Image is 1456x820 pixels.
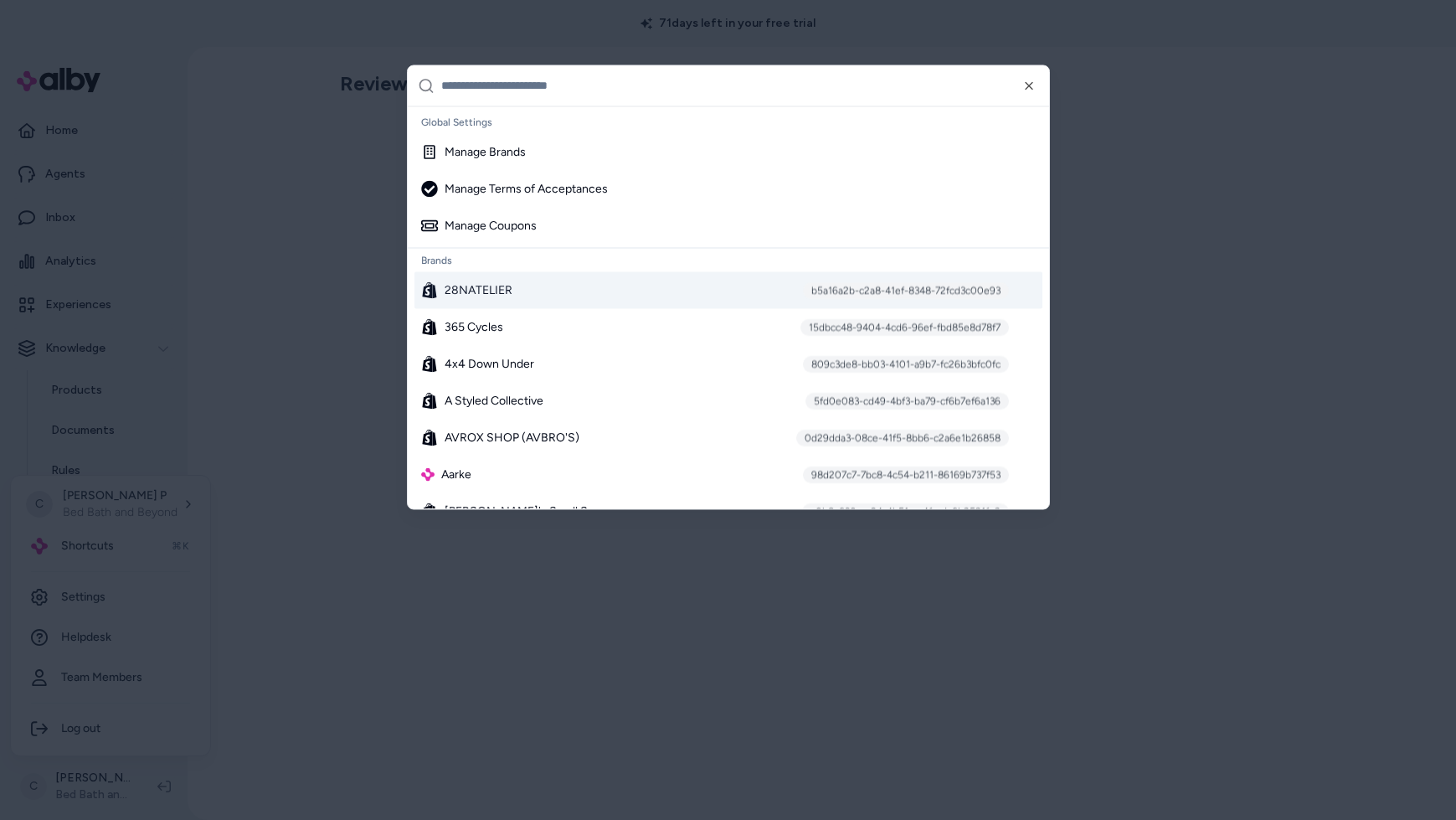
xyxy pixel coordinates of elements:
[421,180,608,197] div: Manage Terms of Acceptances
[796,429,1009,446] div: 0d29dda3-08ce-41f5-8bb6-c2a6e1b26858
[803,281,1009,298] div: b5a16a2b-c2a8-41ef-8348-72fcd3c00e93
[445,503,628,519] span: [PERSON_NAME]'s Swell Segways
[803,355,1009,372] div: 809c3de8-bb03-4101-a9b7-fc26b3bfc0fc
[445,281,512,298] span: 28NATELIER
[421,217,537,234] div: Manage Coupons
[421,143,526,160] div: Manage Brands
[414,248,1042,271] div: Brands
[800,318,1009,335] div: 15dbcc48-9404-4cd6-96ef-fbd85e8d78f7
[445,429,579,446] span: AVROX SHOP (AVBRO'S)
[805,392,1009,409] div: 5fd0e083-cd49-4bf3-ba79-cf6b7ef6a136
[445,392,543,409] span: A Styled Collective
[441,466,471,482] span: Aarke
[445,318,503,335] span: 365 Cycles
[802,503,1009,519] div: a0b8a630-ca94-4b51-ac4f-adc6b2521fe2
[803,466,1009,482] div: 98d207c7-7bc8-4c54-b211-86169b737f53
[414,110,1042,133] div: Global Settings
[445,355,534,372] span: 4x4 Down Under
[421,467,435,481] img: alby Logo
